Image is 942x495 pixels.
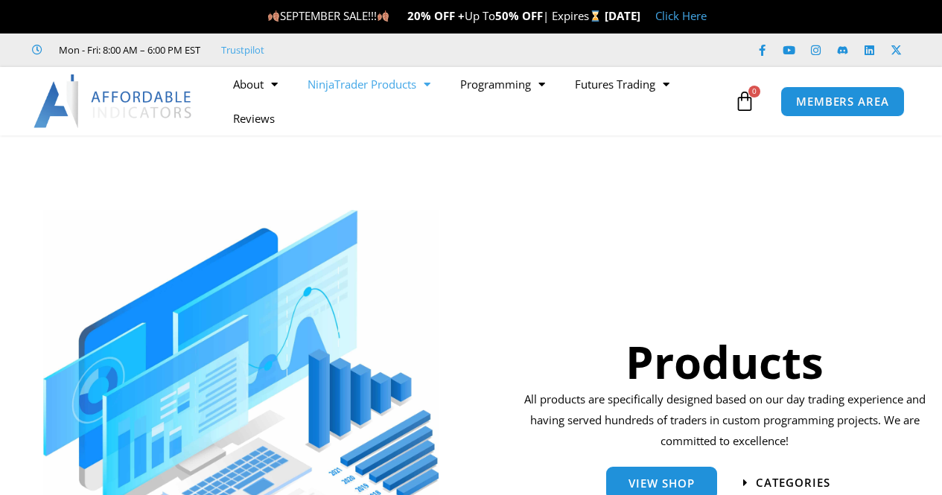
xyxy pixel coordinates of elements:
a: MEMBERS AREA [780,86,905,117]
span: categories [756,477,830,488]
img: 🍂 [378,10,389,22]
span: SEPTEMBER SALE!!! Up To | Expires [267,8,605,23]
a: categories [743,477,830,488]
a: 0 [712,80,777,123]
strong: 20% OFF + [407,8,465,23]
span: 0 [748,86,760,98]
strong: 50% OFF [495,8,543,23]
h1: Products [519,330,931,393]
a: Programming [445,67,560,101]
p: All products are specifically designed based on our day trading experience and having served hund... [519,389,931,452]
span: MEMBERS AREA [796,96,889,107]
a: NinjaTrader Products [293,67,445,101]
a: Trustpilot [221,41,264,59]
a: About [218,67,293,101]
a: Futures Trading [560,67,684,101]
nav: Menu [218,67,731,135]
a: Reviews [218,101,290,135]
img: ⌛ [590,10,601,22]
img: 🍂 [268,10,279,22]
strong: [DATE] [605,8,640,23]
span: Mon - Fri: 8:00 AM – 6:00 PM EST [55,41,200,59]
a: Click Here [655,8,707,23]
img: LogoAI | Affordable Indicators – NinjaTrader [34,74,194,128]
span: View Shop [628,478,695,489]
